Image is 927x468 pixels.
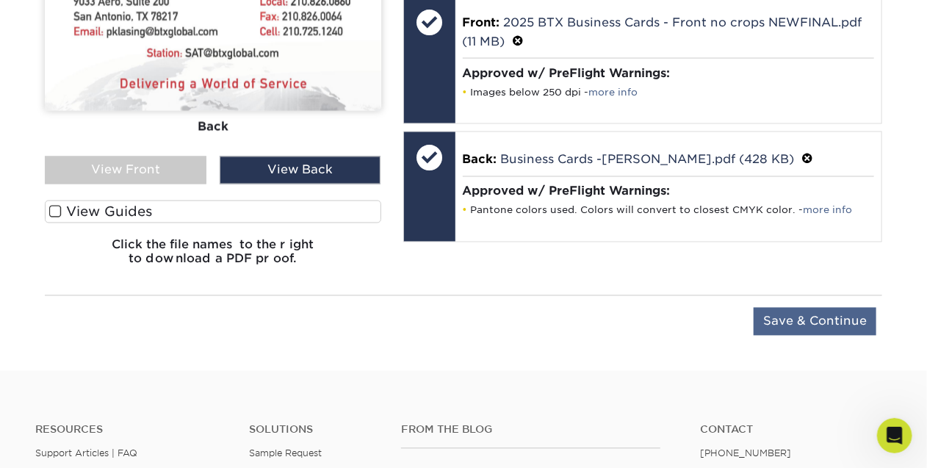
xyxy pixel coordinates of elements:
label: View Guides [45,201,381,223]
div: View Front [45,156,206,184]
span: Back: [463,153,497,167]
div: 9am-5pm EST, [DATE]-[DATE] [24,295,229,310]
span: Front: [463,15,500,29]
h6: Click the file names to the right to download a PDF proof. [45,238,381,278]
div: View Back [220,156,381,184]
a: more info [589,87,638,98]
a: more info [804,205,853,216]
button: Start recording [93,356,105,367]
button: Gif picker [46,356,58,367]
iframe: Intercom live chat [877,418,912,453]
a: 2025 BTX Business Cards - Front no crops NEWFINAL.pdf (11 MB) [463,15,862,48]
button: Emoji picker [23,356,35,367]
div: Customer Service Hours; [24,274,229,289]
div: Support • 5m ago [24,322,104,331]
b: Primoprint will be closed [DATE], for [DATE]. This day will not count towards production timing, ... [24,116,221,200]
a: [PHONE_NUMBER] [700,448,791,459]
iframe: Google Customer Reviews [4,423,125,463]
h4: Resources [35,424,227,436]
button: Send a message… [250,350,275,373]
h4: Solutions [249,424,380,436]
div: Please utilize our chat feature if you have questions about your order or products. We look forwa... [24,209,229,266]
button: Upload attachment [70,356,82,367]
h4: Approved w/ PreFlight Warnings: [463,66,875,80]
a: Contact [700,424,892,436]
h4: From the Blog [401,424,660,436]
p: A few minutes [124,18,192,33]
li: Pantone colors used. Colors will convert to closest CMYK color. - [463,204,875,217]
a: Business Cards -[PERSON_NAME].pdf (428 KB) [501,153,795,167]
div: Support says… [12,84,282,351]
div: Back [45,111,381,143]
button: Home [230,6,258,34]
h4: Approved w/ PreFlight Warnings: [463,184,875,198]
h1: Primoprint [112,7,175,18]
li: Images below 250 dpi - [463,86,875,98]
div: [DATE] HolidayPrimoprint will be closed [DATE], for [DATE]. This day will not count towards produ... [12,84,241,319]
textarea: Message… [12,325,281,350]
b: [DATE] Holiday [24,94,109,106]
a: Sample Request [249,448,322,459]
input: Save & Continue [754,308,876,336]
div: Close [258,6,284,32]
